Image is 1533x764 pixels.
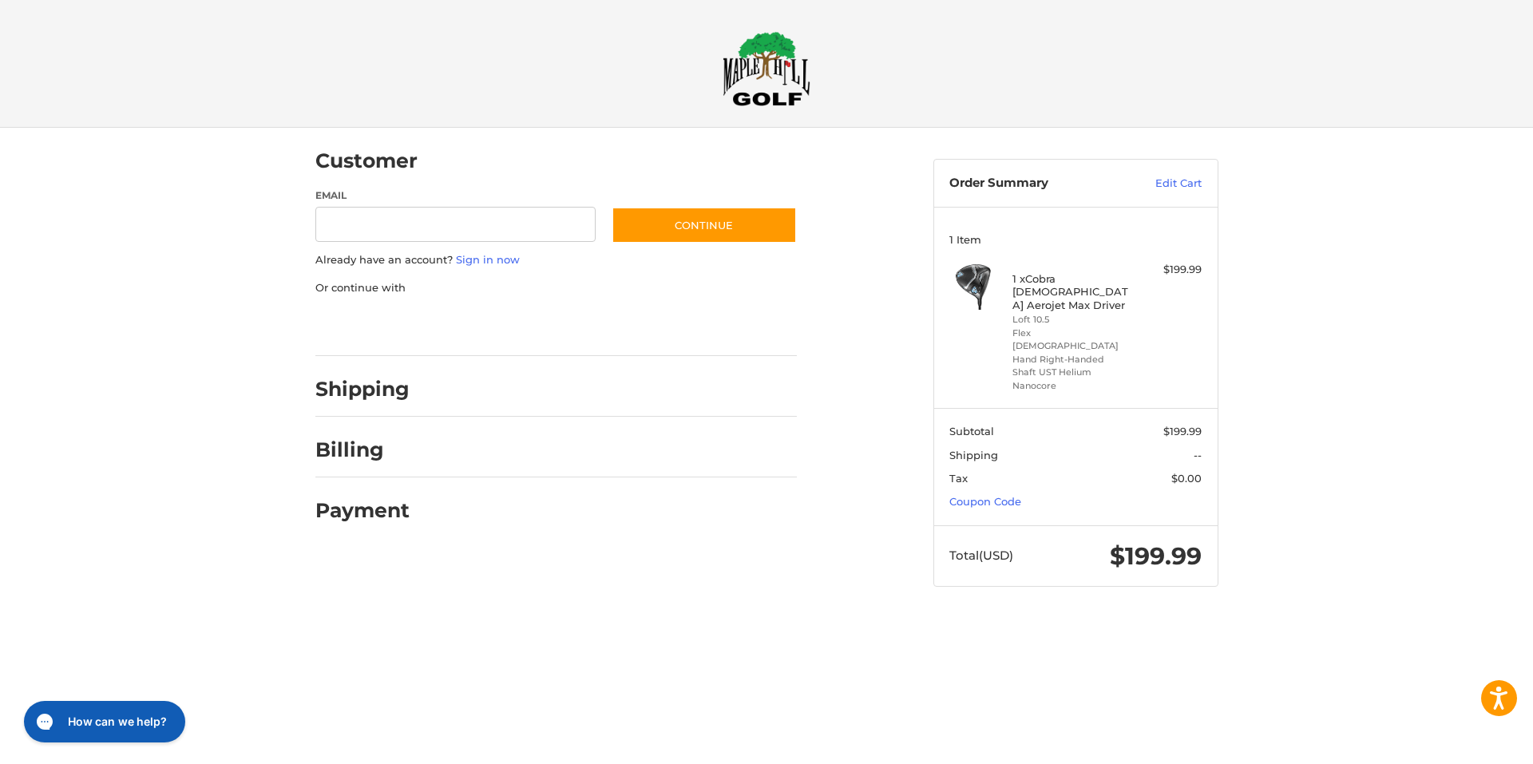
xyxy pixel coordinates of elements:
[315,437,409,462] h2: Billing
[456,253,520,266] a: Sign in now
[1012,272,1135,311] h4: 1 x Cobra [DEMOGRAPHIC_DATA] Aerojet Max Driver
[949,472,968,485] span: Tax
[949,176,1121,192] h3: Order Summary
[949,495,1021,508] a: Coupon Code
[949,548,1013,563] span: Total (USD)
[723,31,810,106] img: Maple Hill Golf
[1110,541,1202,571] span: $199.99
[1012,353,1135,366] li: Hand Right-Handed
[16,695,190,748] iframe: Gorgias live chat messenger
[315,377,410,402] h2: Shipping
[1121,176,1202,192] a: Edit Cart
[1139,262,1202,278] div: $199.99
[315,252,797,268] p: Already have an account?
[949,425,994,437] span: Subtotal
[315,498,410,523] h2: Payment
[1012,327,1135,353] li: Flex [DEMOGRAPHIC_DATA]
[1171,472,1202,485] span: $0.00
[315,280,797,296] p: Or continue with
[1163,425,1202,437] span: $199.99
[949,233,1202,246] h3: 1 Item
[580,311,700,340] iframe: PayPal-venmo
[315,188,596,203] label: Email
[949,449,998,461] span: Shipping
[310,311,430,340] iframe: PayPal-paypal
[315,148,418,173] h2: Customer
[446,311,565,340] iframe: PayPal-paylater
[612,207,797,243] button: Continue
[1012,366,1135,392] li: Shaft UST Helium Nanocore
[1012,313,1135,327] li: Loft 10.5
[1194,449,1202,461] span: --
[1401,721,1533,764] iframe: Google Customer Reviews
